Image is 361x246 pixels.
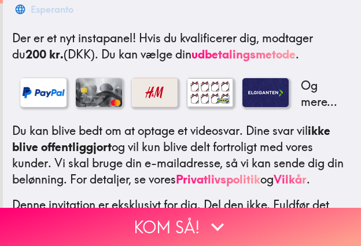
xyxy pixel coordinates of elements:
b: 200 kr. [25,47,64,61]
p: Denne invitation er eksklusivt for dig. Del den ikke. Fuldfør det snart, da pladserne er begrænsede. [12,197,352,229]
p: Du kan blive bedt om at optage et videosvar. Dine svar vil og vil kun blive delt fortroligt med v... [12,123,352,188]
p: Og mere... [298,78,344,110]
span: Der er et nyt instapanel! [12,31,136,45]
p: Hvis du kvalificerer dig, modtager du (DKK) . Du kan vælge din . [12,30,352,63]
div: Esperanto [31,1,73,17]
a: Vilkår [274,172,307,186]
a: Privatlivspolitik [176,172,260,186]
b: ikke blive offentliggjort [12,123,330,154]
a: udbetalingsmetode [191,47,296,61]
